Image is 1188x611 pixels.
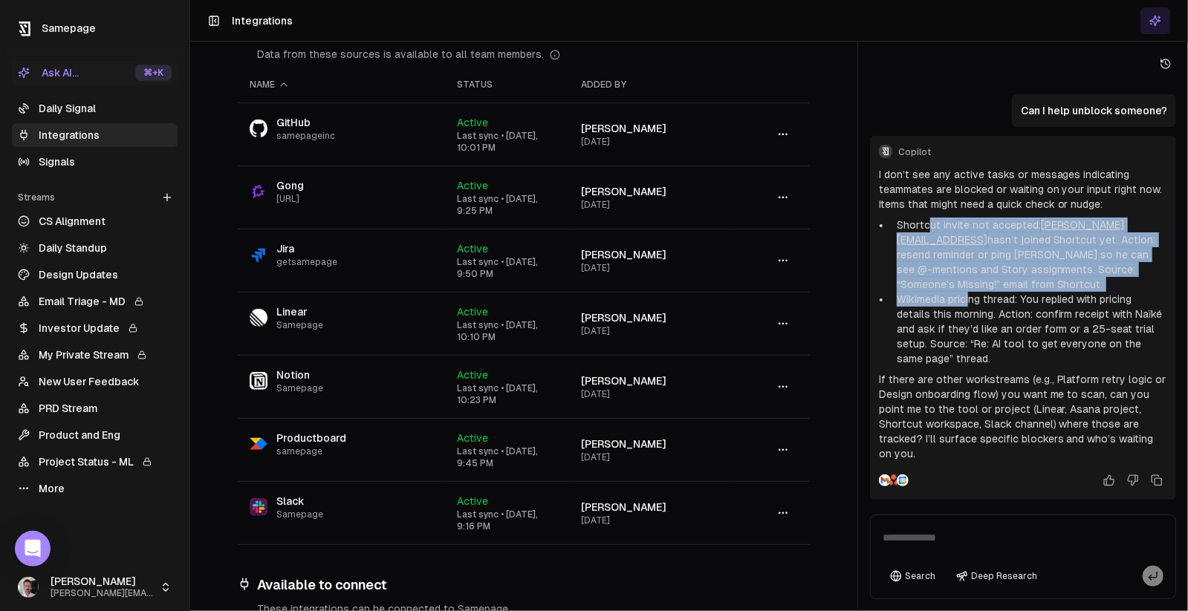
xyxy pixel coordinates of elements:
[12,423,178,447] a: Product and Eng
[276,193,304,205] span: [URL]
[12,569,178,605] button: [PERSON_NAME][PERSON_NAME][EMAIL_ADDRESS]
[581,122,666,134] span: [PERSON_NAME]
[891,218,1167,292] li: Shortcut invite not accepted: hasn’t joined Shortcut yet. Action: resend reminder or ping [PERSON...
[457,306,488,318] span: Active
[250,498,267,516] img: Slack
[12,186,178,209] div: Streams
[457,495,488,507] span: Active
[250,120,267,137] img: GitHub
[135,65,172,81] div: ⌘ +K
[12,209,178,233] a: CS Alignment
[12,343,178,367] a: My Private Stream
[581,249,666,261] span: [PERSON_NAME]
[12,290,178,313] a: Email Triage - MD
[18,65,79,80] div: Ask AI...
[51,575,154,589] span: [PERSON_NAME]
[276,445,346,457] span: samepage
[276,256,337,268] span: getsamepage
[581,438,666,450] span: [PERSON_NAME]
[15,531,51,566] div: Open Intercom Messenger
[581,199,723,211] div: [DATE]
[457,445,557,469] div: Last sync • [DATE], 9:45 PM
[12,150,178,174] a: Signals
[276,367,323,382] span: Notion
[12,477,178,500] a: More
[257,47,810,62] div: Data from these sources is available to all team members.
[879,372,1167,461] p: If there are other workstreams (e.g., Platform retry logic or Design onboarding flow) you want me...
[250,79,433,91] div: Name
[250,183,267,200] img: Gong
[12,316,178,340] a: Investor Update
[457,382,557,406] div: Last sync • [DATE], 10:23 PM
[276,241,337,256] span: Jira
[12,236,178,260] a: Daily Standup
[250,246,267,264] img: Jira
[276,319,323,331] span: Samepage
[883,566,943,587] button: Search
[888,474,900,486] img: Asana
[581,501,666,513] span: [PERSON_NAME]
[276,431,346,445] span: Productboard
[581,325,723,337] div: [DATE]
[898,146,1167,158] span: Copilot
[457,509,557,532] div: Last sync • [DATE], 9:16 PM
[18,577,39,598] img: _image
[276,304,323,319] span: Linear
[581,262,723,274] div: [DATE]
[12,263,178,287] a: Design Updates
[12,97,178,120] a: Daily Signal
[879,167,1167,197] p: I don’t see any active tasks or messages indicating teammates are blocked or waiting on your inpu...
[276,509,323,520] span: Samepage
[250,435,267,453] img: Productboard
[581,388,723,400] div: [DATE]
[250,309,267,327] img: Linear
[581,375,666,387] span: [PERSON_NAME]
[581,186,666,197] span: [PERSON_NAME]
[12,396,178,420] a: PRD Stream
[238,575,810,595] h3: Available to connect
[581,514,723,526] div: [DATE]
[12,123,178,147] a: Integrations
[581,79,723,91] div: Added by
[879,474,891,486] img: Gmail
[457,180,488,192] span: Active
[51,588,154,599] span: [PERSON_NAME][EMAIL_ADDRESS]
[276,382,323,394] span: Samepage
[250,372,267,390] img: Notion
[457,79,557,91] div: Status
[457,130,557,154] div: Last sync • [DATE], 10:01 PM
[457,256,557,280] div: Last sync • [DATE], 9:50 PM
[457,117,488,128] span: Active
[949,566,1045,587] button: Deep Research
[276,115,335,130] span: GitHub
[457,432,488,444] span: Active
[457,319,557,343] div: Last sync • [DATE], 10:10 PM
[457,369,488,381] span: Active
[897,474,909,486] img: Google Calendar
[12,61,178,85] button: Ask AI...⌘+K
[457,243,488,255] span: Active
[232,13,293,28] h1: Integrations
[581,451,723,463] div: [DATE]
[276,130,335,142] span: samepageinc
[581,312,666,324] span: [PERSON_NAME]
[457,193,557,217] div: Last sync • [DATE], 9:25 PM
[42,22,96,34] span: Samepage
[276,178,304,193] span: Gong
[12,370,178,393] a: New User Feedback
[891,292,1167,366] li: Wikimedia pricing thread: You replied with pricing details this morning. Action: confirm receipt ...
[879,197,1167,212] p: Items that might need a quick check or nudge:
[1021,103,1167,118] p: Can I help unblock someone?
[12,450,178,474] a: Project Status - ML
[276,494,323,509] span: Slack
[581,136,723,148] div: [DATE]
